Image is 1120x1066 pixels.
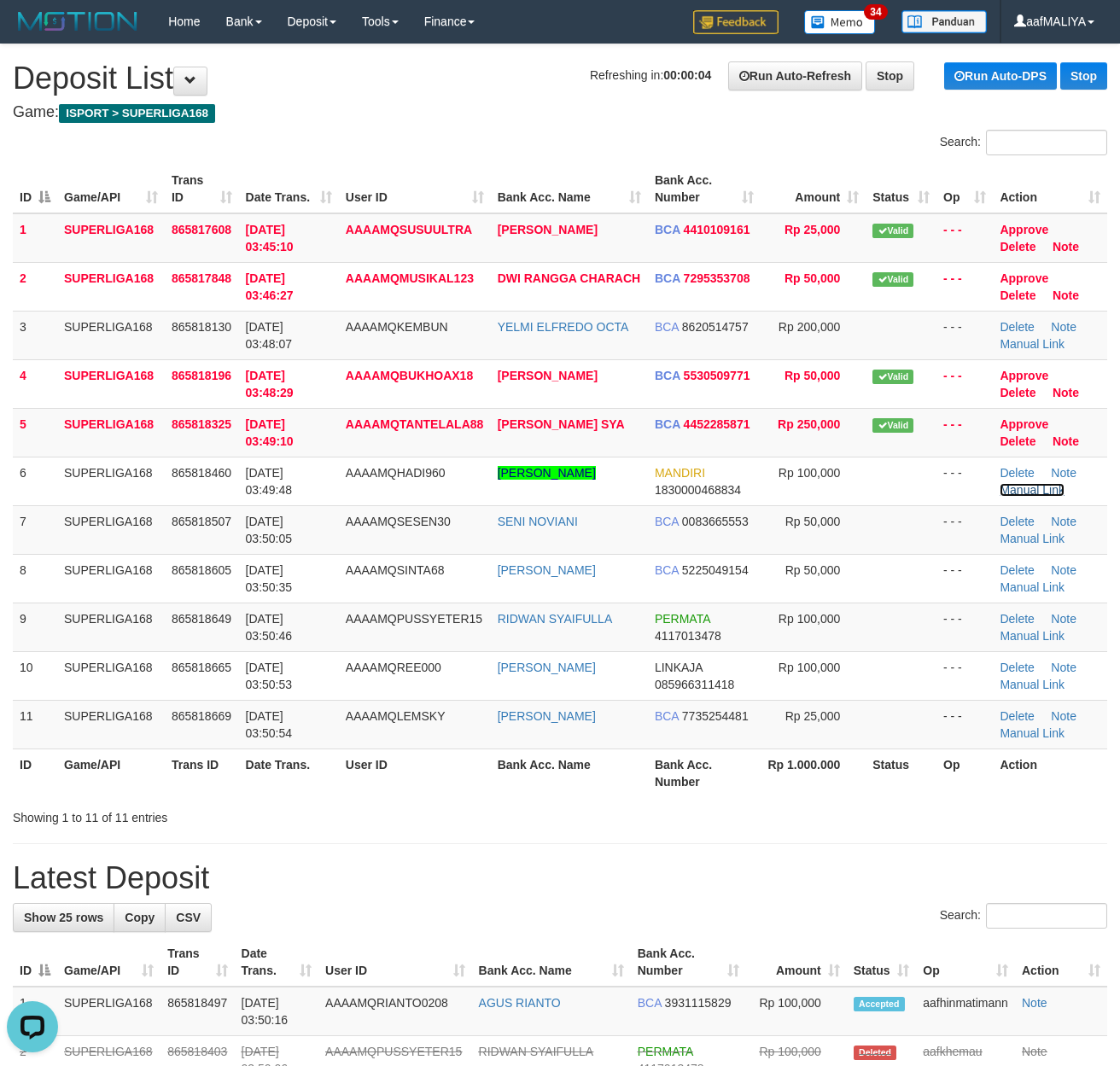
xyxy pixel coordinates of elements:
a: Delete [1000,563,1034,577]
span: 865818665 [172,661,231,674]
th: ID: activate to sort column descending [13,938,57,987]
a: Stop [866,61,914,90]
span: 865818507 [172,515,231,528]
span: Rp 100,000 [779,661,840,674]
span: [DATE] 03:50:54 [246,709,293,740]
th: Op [936,749,993,797]
a: [PERSON_NAME] [498,223,598,236]
span: Rp 250,000 [778,417,840,431]
a: Delete [1000,386,1035,399]
span: AAAAMQSESEN30 [346,515,451,528]
a: Approve [1000,223,1048,236]
a: Note [1053,288,1079,302]
th: Game/API: activate to sort column ascending [57,938,160,987]
a: Delete [1000,661,1034,674]
a: [PERSON_NAME] [498,369,598,382]
button: Open LiveChat chat widget [7,7,58,58]
span: Copy 8620514757 to clipboard [682,320,749,334]
a: AGUS RIANTO [479,996,561,1010]
td: 5 [13,408,57,457]
span: AAAAMQSINTA68 [346,563,445,577]
label: Search: [940,130,1107,155]
span: Copy 4117013478 to clipboard [655,629,721,643]
a: Delete [1000,466,1034,480]
a: Copy [114,903,166,932]
span: [DATE] 03:48:07 [246,320,293,351]
span: Rp 25,000 [785,223,840,236]
img: Button%20Memo.svg [804,10,876,34]
a: Stop [1060,62,1107,90]
a: Delete [1000,320,1034,334]
span: Copy 3931115829 to clipboard [665,996,732,1010]
a: Delete [1000,612,1034,626]
span: Rp 25,000 [785,709,841,723]
th: Bank Acc. Name: activate to sort column ascending [491,165,648,213]
td: [DATE] 03:50:16 [235,987,319,1036]
span: Copy 4452285871 to clipboard [684,417,750,431]
a: Manual Link [1000,337,1065,351]
span: [DATE] 03:50:53 [246,661,293,691]
span: Valid transaction [872,224,913,238]
a: Manual Link [1000,532,1065,545]
span: Rp 100,000 [779,612,840,626]
td: 7 [13,505,57,554]
th: Op: activate to sort column ascending [936,165,993,213]
span: BCA [638,996,662,1010]
a: Note [1051,661,1076,674]
td: 4 [13,359,57,408]
a: Approve [1000,271,1048,285]
span: Copy 5225049154 to clipboard [682,563,749,577]
th: Trans ID [165,749,239,797]
th: Game/API: activate to sort column ascending [57,165,165,213]
span: Valid transaction [872,272,913,287]
span: 865817848 [172,271,231,285]
td: aafhinmatimann [916,987,1015,1036]
span: 865818196 [172,369,231,382]
th: Op: activate to sort column ascending [916,938,1015,987]
td: SUPERLIGA168 [57,262,165,311]
h1: Latest Deposit [13,861,1107,895]
span: 865818605 [172,563,231,577]
span: 865818649 [172,612,231,626]
span: Rp 50,000 [785,271,840,285]
a: [PERSON_NAME] [498,661,596,674]
a: Manual Link [1000,629,1065,643]
a: Note [1053,240,1079,253]
a: Manual Link [1000,726,1065,740]
a: Note [1051,563,1076,577]
a: [PERSON_NAME] [498,466,596,480]
th: Action [993,749,1107,797]
a: Run Auto-Refresh [728,61,862,90]
span: Deleted [854,1046,897,1060]
span: 865818325 [172,417,231,431]
span: [DATE] 03:50:05 [246,515,293,545]
span: AAAAMQHADI960 [346,466,446,480]
td: 8 [13,554,57,603]
span: BCA [655,223,680,236]
span: Copy 7295353708 to clipboard [684,271,750,285]
span: Copy 4410109161 to clipboard [684,223,750,236]
a: Run Auto-DPS [944,62,1057,90]
td: 9 [13,603,57,651]
td: SUPERLIGA168 [57,651,165,700]
span: Rp 100,000 [779,466,840,480]
th: Status: activate to sort column ascending [847,938,916,987]
td: SUPERLIGA168 [57,457,165,505]
span: [DATE] 03:46:27 [246,271,294,302]
span: AAAAMQMUSIKAL123 [346,271,474,285]
td: SUPERLIGA168 [57,505,165,554]
a: [PERSON_NAME] [498,563,596,577]
td: - - - [936,311,993,359]
span: PERMATA [655,612,710,626]
th: Date Trans. [239,749,339,797]
span: Copy 0083665553 to clipboard [682,515,749,528]
td: SUPERLIGA168 [57,603,165,651]
span: AAAAMQLEMSKY [346,709,446,723]
span: PERMATA [638,1045,693,1058]
th: Status [866,749,936,797]
span: BCA [655,563,679,577]
td: - - - [936,700,993,749]
span: Copy [125,911,155,924]
span: AAAAMQREE000 [346,661,441,674]
a: SENI NOVIANI [498,515,578,528]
